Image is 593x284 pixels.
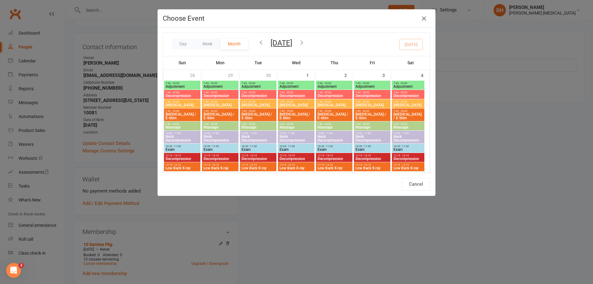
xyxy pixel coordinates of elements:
span: 7:45 - 20:00 [203,91,237,94]
span: [MEDICAL_DATA] [355,103,389,107]
span: 7:45 - 20:00 [203,123,237,125]
span: 12:15 - 13:15 [165,163,199,166]
th: Sat [391,56,430,69]
span: Neck Decompression [241,135,275,142]
span: 12:15 - 13:15 [165,154,199,157]
span: 7:45 - 20:00 [393,123,423,125]
span: [MEDICAL_DATA] [317,103,351,107]
button: Week [195,38,220,49]
span: 7:45 - 20:00 [355,100,389,103]
span: Adjustment [393,85,423,88]
div: 28 [190,70,201,80]
span: Neck Decompression [355,135,389,142]
span: Decompression [317,94,351,98]
span: 10:00 - 11:00 [241,132,275,135]
span: 10:30 - 11:30 [203,145,237,148]
span: Exam [165,148,199,151]
span: Massage [203,125,237,129]
th: Thu [315,56,353,69]
span: [MEDICAL_DATA] / E-Stim [165,112,199,120]
span: 12:15 - 13:15 [355,163,389,166]
span: 7:45 - 20:00 [241,123,275,125]
span: 7:45 - 20:00 [279,91,313,94]
span: 12:15 - 13:15 [279,163,313,166]
span: 7:45 - 20:00 [393,100,423,103]
span: 7:45 - 20:00 [355,110,389,112]
span: 10:00 - 11:00 [317,132,351,135]
span: Decompression [241,157,275,161]
span: Low Back X-ray [393,166,423,170]
span: 7:45 - 20:00 [241,82,275,85]
span: Exam [355,148,389,151]
span: Decompression [279,157,313,161]
span: Neck Decompression [393,135,423,142]
button: [DATE] [271,39,292,47]
div: 2 [344,70,353,80]
span: 7:45 - 20:00 [203,100,237,103]
div: 6 [230,172,239,182]
span: 10:30 - 11:30 [393,145,423,148]
span: Decompression [393,94,423,98]
span: [MEDICAL_DATA] [241,103,275,107]
span: 2 [19,263,24,268]
span: [MEDICAL_DATA] / E-Stim [279,112,313,120]
span: 7:45 - 20:00 [393,82,423,85]
span: 7:45 - 20:00 [279,100,313,103]
span: 7:45 - 20:00 [317,100,351,103]
span: Massage [393,125,423,129]
span: 7:45 - 20:00 [241,91,275,94]
span: 12:15 - 13:15 [203,154,237,157]
span: 7:45 - 20:00 [165,91,199,94]
span: [MEDICAL_DATA] / E-Stim [355,112,389,120]
th: Mon [201,56,239,69]
span: Adjustment [165,85,199,88]
span: Massage [279,125,313,129]
span: [MEDICAL_DATA] [279,103,313,107]
span: Adjustment [203,85,237,88]
span: 7:45 - 20:00 [355,82,389,85]
span: 10:00 - 11:00 [393,132,423,135]
h4: Choose Event [163,15,430,22]
span: Exam [203,148,237,151]
span: Massage [355,125,389,129]
span: Decompression [355,94,389,98]
span: 7:45 - 20:00 [355,91,389,94]
span: Adjustment [241,85,275,88]
span: 10:00 - 11:00 [279,132,313,135]
button: Month [220,38,248,49]
span: 7:45 - 20:00 [393,91,423,94]
span: Exam [279,148,313,151]
span: 12:15 - 13:15 [203,163,237,166]
span: Massage [241,125,275,129]
span: 7:45 - 20:00 [317,82,351,85]
span: 7:45 - 20:00 [241,100,275,103]
span: 7:45 - 20:00 [203,110,237,112]
span: Low Back X-ray [355,166,389,170]
span: [MEDICAL_DATA] / E-Stim [203,112,237,120]
span: Massage [165,125,199,129]
span: Decompression [241,94,275,98]
span: Massage [317,125,351,129]
span: 12:15 - 13:15 [241,163,275,166]
span: 7:45 - 20:00 [165,100,199,103]
div: 29 [228,70,239,80]
span: 7:45 - 20:00 [165,123,199,125]
span: 12:15 - 13:15 [393,163,423,166]
span: 7:45 - 20:00 [317,123,351,125]
span: 7:45 - 20:00 [355,123,389,125]
span: Decompression [203,94,237,98]
span: 7:45 - 20:00 [279,123,313,125]
span: 12:15 - 13:15 [279,154,313,157]
th: Wed [277,56,315,69]
div: 9 [344,172,353,182]
span: 10:30 - 11:30 [241,145,275,148]
button: Cancel [402,178,430,191]
span: 12:15 - 13:15 [355,154,389,157]
span: 7:45 - 20:00 [317,91,351,94]
span: Decompression [317,157,351,161]
span: 7:45 - 20:00 [165,110,199,112]
span: [MEDICAL_DATA] / E-Stim [317,112,351,120]
span: Low Back X-ray [203,166,237,170]
span: 12:15 - 13:15 [241,154,275,157]
th: Sun [163,56,201,69]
